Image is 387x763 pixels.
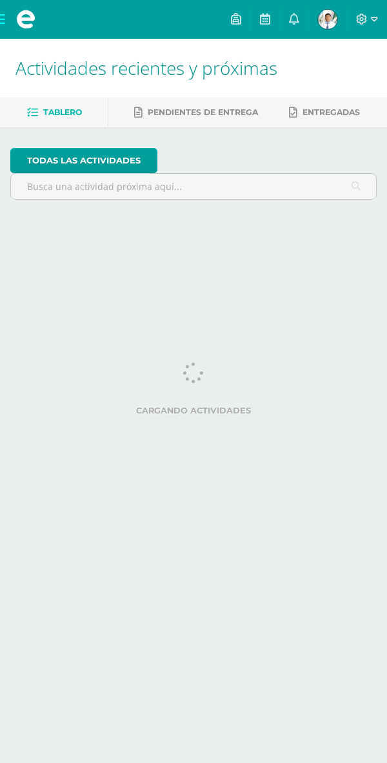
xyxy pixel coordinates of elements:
[15,56,277,80] span: Actividades recientes y próximas
[289,102,360,123] a: Entregadas
[27,102,82,123] a: Tablero
[148,107,258,117] span: Pendientes de entrega
[10,406,377,415] label: Cargando actividades
[43,107,82,117] span: Tablero
[10,148,157,173] a: todas las Actividades
[303,107,360,117] span: Entregadas
[11,174,376,199] input: Busca una actividad próxima aquí...
[318,10,337,29] img: 634950e137f39f5adc814172a08baa45.png
[134,102,258,123] a: Pendientes de entrega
